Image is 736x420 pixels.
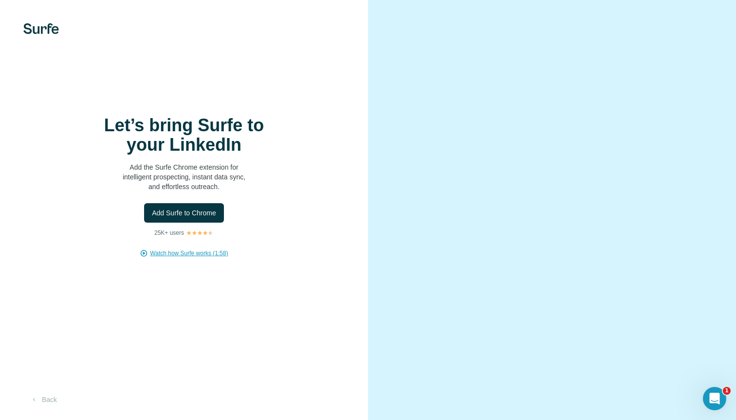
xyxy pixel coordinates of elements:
p: 25K+ users [154,228,184,237]
span: 1 [723,387,731,395]
h1: Let’s bring Surfe to your LinkedIn [87,116,281,155]
button: Add Surfe to Chrome [144,203,224,223]
span: Add Surfe to Chrome [152,208,216,218]
img: Surfe's logo [23,23,59,34]
img: Rating Stars [186,230,214,236]
button: Watch how Surfe works (1:58) [150,249,228,258]
button: Back [23,391,64,408]
p: Add the Surfe Chrome extension for intelligent prospecting, instant data sync, and effortless out... [87,162,281,192]
iframe: Intercom live chat [703,387,726,410]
